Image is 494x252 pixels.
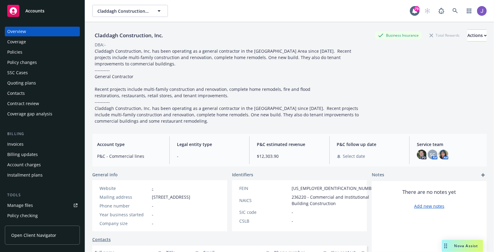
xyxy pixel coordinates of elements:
span: - [152,220,153,227]
span: There are no notes yet [403,188,456,196]
div: Manage files [7,201,33,210]
span: SC [430,151,435,158]
span: - [177,153,242,159]
a: Policies [5,47,80,57]
a: Start snowing [421,5,433,17]
div: 79 [414,6,420,12]
span: Service team [417,141,482,148]
a: Invoices [5,139,80,149]
div: Actions [467,30,487,41]
span: P&C follow up date [337,141,402,148]
img: photo [417,150,427,159]
div: FEIN [239,185,289,191]
a: add [479,171,487,179]
div: Drag to move [442,240,450,252]
span: Select date [343,153,365,159]
span: - [292,218,293,224]
div: CSLB [239,218,289,224]
a: Quoting plans [5,78,80,88]
div: Business Insurance [375,31,422,39]
div: Contract review [7,99,39,108]
span: Accounts [25,8,44,13]
a: Overview [5,27,80,36]
a: Installment plans [5,170,80,180]
div: Mailing address [100,194,149,200]
img: photo [439,150,448,159]
a: Billing updates [5,150,80,159]
div: Policies [7,47,22,57]
div: Coverage [7,37,26,47]
div: Account charges [7,160,41,170]
div: Year business started [100,211,149,218]
a: Manage files [5,201,80,210]
div: Tools [5,192,80,198]
div: Phone number [100,203,149,209]
a: Account charges [5,160,80,170]
button: Claddagh Construction, Inc. [92,5,168,17]
div: DBA: - [95,41,106,48]
span: 236220 - Commercial and Institutional Building Construction [292,194,378,207]
span: - [152,211,153,218]
a: SSC Cases [5,68,80,78]
div: Billing updates [7,150,38,159]
div: Installment plans [7,170,43,180]
div: NAICS [239,197,289,204]
div: Billing [5,131,80,137]
div: Website [100,185,149,191]
a: Policy checking [5,211,80,220]
a: - [152,185,153,191]
span: - [152,203,153,209]
a: Contacts [5,88,80,98]
span: $12,303.90 [257,153,322,159]
a: Accounts [5,2,80,19]
a: Search [449,5,461,17]
span: P&C - Commercial lines [97,153,162,159]
span: Claddagh Construction, Inc. [97,8,150,14]
div: Overview [7,27,26,36]
span: P&C estimated revenue [257,141,322,148]
button: Actions [467,29,487,41]
span: [US_EMPLOYER_IDENTIFICATION_NUMBER] [292,185,378,191]
a: Contract review [5,99,80,108]
a: Coverage gap analysis [5,109,80,119]
a: Contacts [92,236,111,243]
a: Report a Bug [435,5,447,17]
div: Claddagh Construction, Inc. [92,31,165,39]
span: - [292,209,293,215]
img: photo [477,6,487,16]
div: Total Rewards [427,31,463,39]
button: Nova Assist [442,240,483,252]
div: Policy checking [7,211,38,220]
span: General info [92,171,118,178]
div: Quoting plans [7,78,36,88]
a: Switch app [463,5,475,17]
span: Legal entity type [177,141,242,148]
a: Policy changes [5,58,80,67]
span: Notes [372,171,384,179]
a: Add new notes [414,203,444,209]
span: Account type [97,141,162,148]
div: Contacts [7,88,25,98]
div: Invoices [7,139,24,149]
span: Claddagh Construction, Inc. has been operating as a general contractor in the [GEOGRAPHIC_DATA] A... [95,48,360,124]
div: Coverage gap analysis [7,109,52,119]
div: Company size [100,220,149,227]
div: SIC code [239,209,289,215]
span: Identifiers [232,171,253,178]
span: Open Client Navigator [11,232,56,238]
a: Coverage [5,37,80,47]
span: [STREET_ADDRESS] [152,194,190,200]
span: Nova Assist [454,243,478,248]
div: SSC Cases [7,68,28,78]
div: Policy changes [7,58,37,67]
